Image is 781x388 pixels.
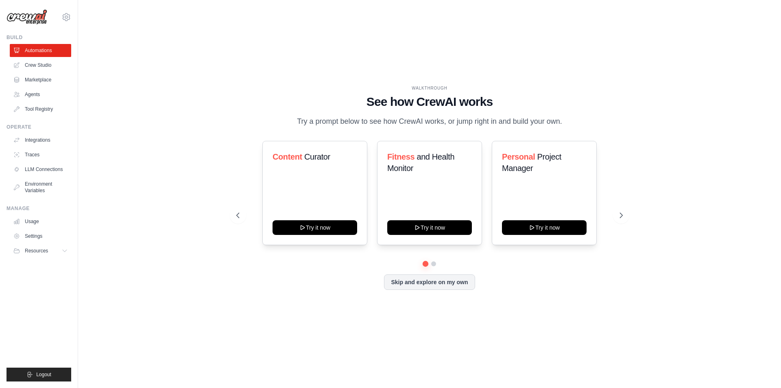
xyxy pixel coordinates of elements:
span: Resources [25,248,48,254]
button: Try it now [387,220,472,235]
div: Operate [7,124,71,130]
button: Resources [10,244,71,257]
a: LLM Connections [10,163,71,176]
a: Usage [10,215,71,228]
div: WALKTHROUGH [236,85,623,91]
a: Marketplace [10,73,71,86]
span: Project Manager [502,152,561,173]
span: Content [273,152,302,161]
span: and Health Monitor [387,152,454,173]
img: Logo [7,9,47,25]
a: Tool Registry [10,103,71,116]
div: Manage [7,205,71,212]
button: Try it now [502,220,587,235]
span: Fitness [387,152,414,161]
a: Settings [10,230,71,243]
a: Automations [10,44,71,57]
span: Logout [36,371,51,378]
h1: See how CrewAI works [236,94,623,109]
button: Try it now [273,220,357,235]
button: Skip and explore on my own [384,274,475,290]
a: Integrations [10,134,71,147]
a: Agents [10,88,71,101]
p: Try a prompt below to see how CrewAI works, or jump right in and build your own. [293,116,566,127]
button: Logout [7,368,71,381]
span: Personal [502,152,535,161]
a: Traces [10,148,71,161]
div: Build [7,34,71,41]
a: Crew Studio [10,59,71,72]
span: Curator [304,152,330,161]
a: Environment Variables [10,178,71,197]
